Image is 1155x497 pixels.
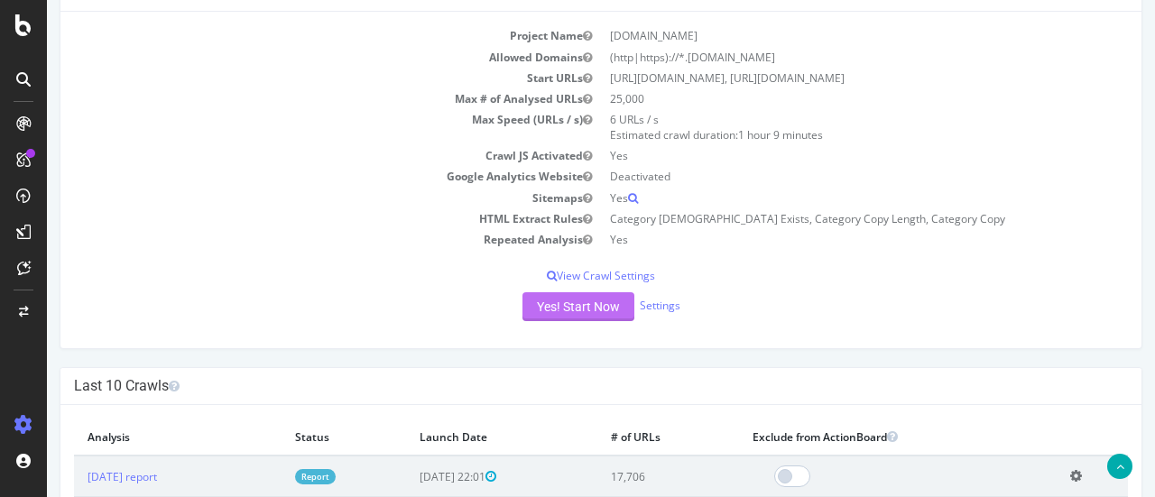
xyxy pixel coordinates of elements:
span: 1 hour 9 minutes [691,127,776,143]
td: 17,706 [550,456,692,497]
button: Yes! Start Now [476,292,587,321]
td: Crawl JS Activated [27,145,554,166]
td: Start URLs [27,68,554,88]
td: Yes [554,229,1081,250]
th: Analysis [27,419,235,456]
td: [URL][DOMAIN_NAME], [URL][DOMAIN_NAME] [554,68,1081,88]
h4: Last 10 Crawls [27,377,1081,395]
td: Repeated Analysis [27,229,554,250]
span: [DATE] 22:01 [373,469,449,484]
td: HTML Extract Rules [27,208,554,229]
td: Max # of Analysed URLs [27,88,554,109]
td: Project Name [27,25,554,46]
td: Yes [554,188,1081,208]
a: Settings [593,298,633,313]
td: Yes [554,145,1081,166]
th: Status [235,419,359,456]
td: Max Speed (URLs / s) [27,109,554,145]
td: Google Analytics Website [27,166,554,187]
td: [DOMAIN_NAME] [554,25,1081,46]
td: 25,000 [554,88,1081,109]
td: (http|https)://*.[DOMAIN_NAME] [554,47,1081,68]
a: [DATE] report [41,469,110,484]
p: View Crawl Settings [27,268,1081,283]
td: Deactivated [554,166,1081,187]
a: Report [248,469,289,484]
th: Launch Date [359,419,550,456]
td: Allowed Domains [27,47,554,68]
th: Exclude from ActionBoard [692,419,1010,456]
th: # of URLs [550,419,692,456]
td: Category [DEMOGRAPHIC_DATA] Exists, Category Copy Length, Category Copy [554,208,1081,229]
td: Sitemaps [27,188,554,208]
td: 6 URLs / s Estimated crawl duration: [554,109,1081,145]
